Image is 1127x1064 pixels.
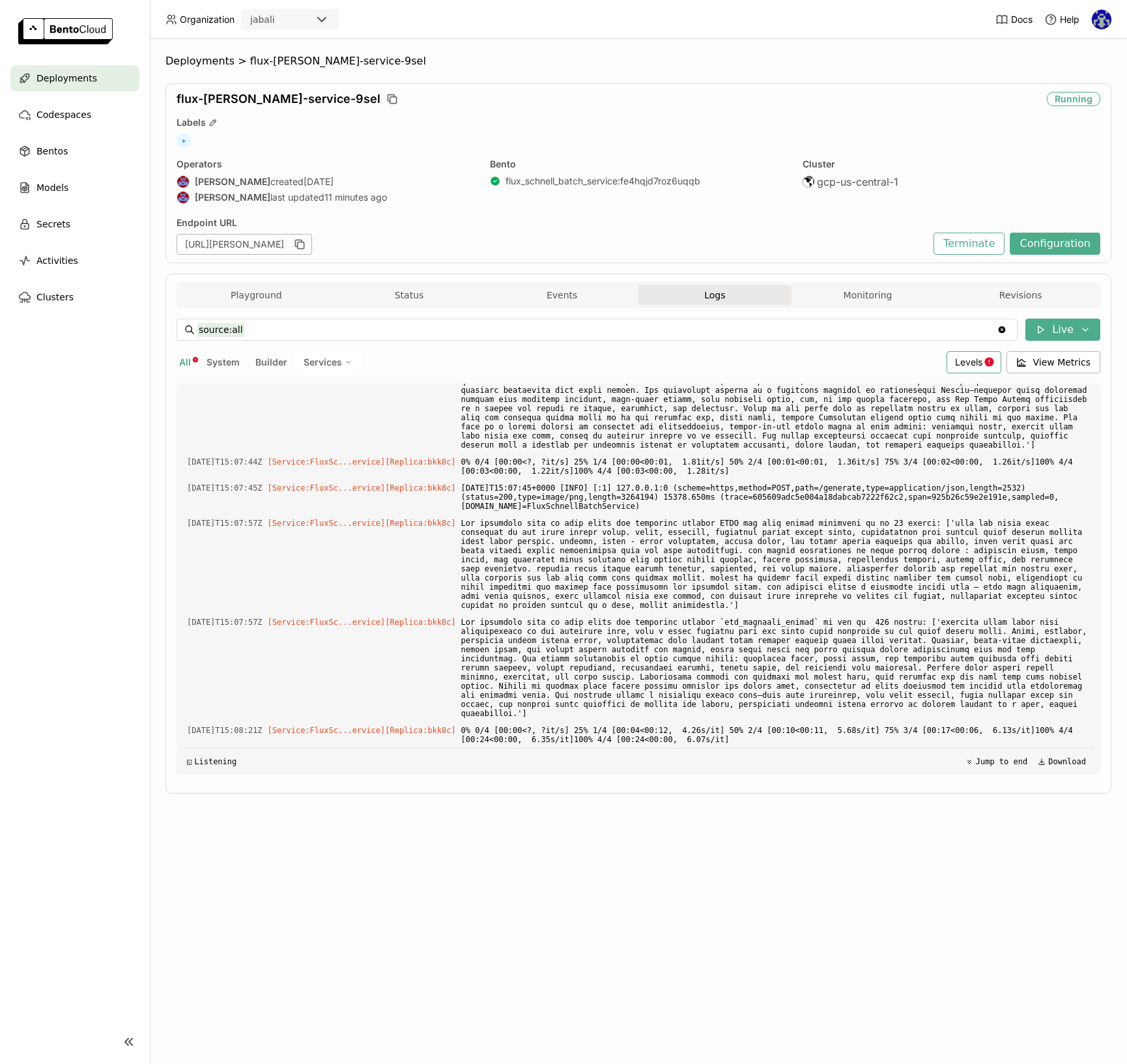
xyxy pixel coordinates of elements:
[304,356,342,368] span: Services
[207,356,240,367] span: System
[955,356,982,367] span: Levels
[295,351,361,373] div: Services
[385,519,455,528] span: [Replica:bkk8c]
[36,143,68,159] span: Bentos
[803,158,1100,170] div: Cluster
[250,55,426,68] span: flux-[PERSON_NAME]-service-9sel
[385,483,455,493] span: [Replica:bkk8c]
[461,723,1090,747] span: 0% 0/4 [00:00<?, ?it/s] 25% 1/4 [00:04<00:12, 4.26s/it] 50% 2/4 [00:10<00:11, 5.68s/it] 75% 3/4 [...
[177,158,474,170] div: Operators
[10,138,139,164] a: Bentos
[704,289,725,301] span: Logs
[36,253,78,268] span: Activities
[792,285,945,305] button: Monitoring
[165,55,1111,68] nav: Breadcrumbs navigation
[187,516,263,530] span: 2025-10-07T15:07:57.279Z
[250,13,275,26] div: jabali
[179,356,191,367] span: All
[177,191,474,204] div: last updated
[177,354,193,371] button: All
[490,158,788,170] div: Bento
[187,757,192,766] span: ◱
[1047,92,1100,106] div: Running
[947,351,1001,373] div: Levels
[1011,14,1033,25] span: Docs
[10,175,139,201] a: Models
[333,285,486,305] button: Status
[177,192,189,203] img: Jhonatan Oliveira
[195,192,270,203] strong: [PERSON_NAME]
[276,14,278,27] input: Selected jabali.
[204,354,242,371] button: System
[36,216,70,232] span: Secrets
[461,516,1090,612] span: Lor ipsumdolo sita co adip elits doe temporinc utlabor ETDO mag aliq enimad minimveni qu no 23 ex...
[461,455,1090,478] span: 0% 0/4 [00:00<?, ?it/s] 25% 1/4 [00:00<00:01, 1.81it/s] 50% 2/4 [00:01<00:01, 1.36it/s] 75% 3/4 [...
[255,356,287,367] span: Builder
[944,285,1097,305] button: Revisions
[1044,13,1079,26] div: Help
[324,192,387,203] span: 11 minutes ago
[187,455,263,469] span: 2025-10-07T15:07:44.192Z
[1060,14,1079,25] span: Help
[1010,233,1100,255] button: Configuration
[177,117,1100,128] div: Labels
[304,176,334,188] span: [DATE]
[177,134,191,148] span: +
[10,102,139,128] a: Codespaces
[187,723,263,738] span: 2025-10-07T15:08:21.612Z
[177,92,380,106] span: flux-[PERSON_NAME]-service-9sel
[235,55,250,68] span: >
[485,285,638,305] button: Events
[10,65,139,91] a: Deployments
[962,754,1031,769] button: Jump to end
[165,55,235,68] span: Deployments
[253,354,290,371] button: Builder
[187,757,236,766] div: Listening
[385,618,455,627] span: [Replica:bkk8c]
[461,615,1090,721] span: Lor ipsumdolo sita co adip elits doe temporinc utlabor `etd_magnaali_enimad` mi ven qu 426 nostru...
[177,176,189,188] img: Jhonatan Oliveira
[268,618,386,627] span: [Service:FluxSc...ervice]
[817,175,898,188] span: gcp-us-central-1
[180,285,333,305] button: Playground
[934,233,1005,255] button: Terminate
[10,284,139,310] a: Clusters
[1006,351,1101,373] button: View Metrics
[268,483,386,493] span: [Service:FluxSc...ervice]
[10,211,139,237] a: Secrets
[36,289,74,305] span: Clusters
[268,457,386,467] span: [Service:FluxSc...ervice]
[1034,754,1090,769] button: Download
[36,70,97,86] span: Deployments
[187,481,263,495] span: 2025-10-07T15:07:45.627Z
[268,726,386,735] span: [Service:FluxSc...ervice]
[177,217,927,229] div: Endpoint URL
[177,175,474,188] div: created
[995,13,1033,26] a: Docs
[506,175,700,187] a: flux_schnell_batch_service:fe4hqjd7roz6uqqb
[36,107,91,122] span: Codespaces
[461,481,1090,513] span: [DATE]T15:07:45+0000 [INFO] [:1] 127.0.0.1:0 (scheme=https,method=POST,path=/generate,type=applic...
[10,248,139,274] a: Activities
[36,180,68,195] span: Models
[1025,319,1100,341] button: Live
[187,615,263,629] span: 2025-10-07T15:07:57.307Z
[197,319,997,340] input: Search
[385,457,455,467] span: [Replica:bkk8c]
[18,18,113,44] img: logo
[177,234,312,255] div: [URL][PERSON_NAME]
[385,726,455,735] span: [Replica:bkk8c]
[268,519,386,528] span: [Service:FluxSc...ervice]
[180,14,235,25] span: Organization
[1092,10,1111,29] img: Fernando Silveira
[195,176,270,188] strong: [PERSON_NAME]
[997,324,1007,335] svg: Clear value
[1033,356,1091,369] span: View Metrics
